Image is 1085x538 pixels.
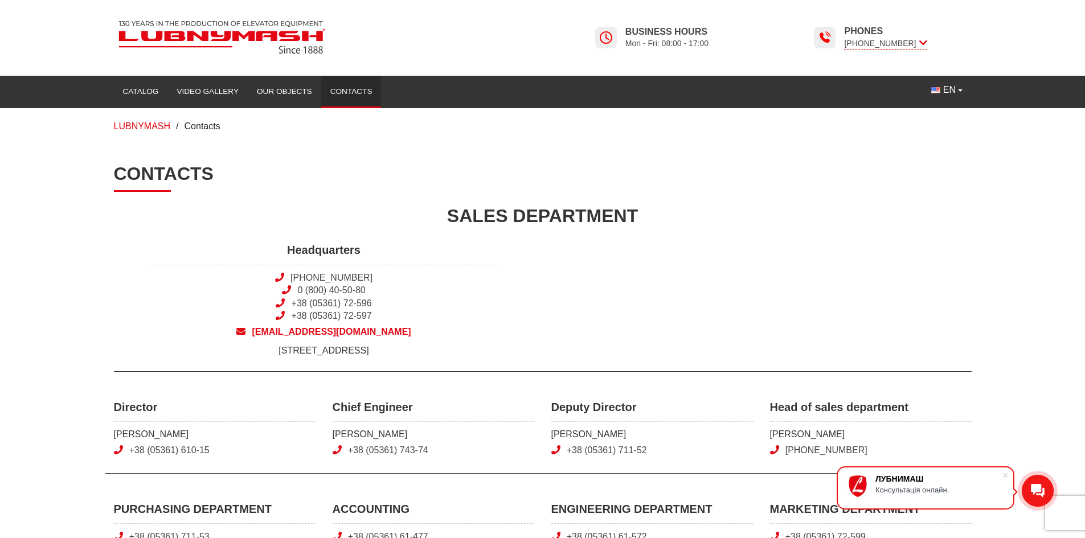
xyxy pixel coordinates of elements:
span: Mon - Fri: 08:00 - 17:00 [625,38,709,49]
span: ACCOUNTING [333,501,534,524]
h1: Contacts [114,163,972,191]
span: Head of sales department [770,399,972,422]
span: Chief Engineer [333,399,534,422]
span: [PERSON_NAME] [333,428,534,441]
a: +38 (05361) 711-52 [567,445,647,455]
img: Lubnymash time icon [599,31,613,44]
a: +38 (05361) 610-15 [129,445,210,455]
span: [STREET_ADDRESS] [151,344,497,357]
a: [PHONE_NUMBER] [290,273,372,282]
div: Консультація онлайн. [875,486,1002,494]
span: [PERSON_NAME] [551,428,753,441]
a: +38 (05361) 72-597 [292,311,372,321]
a: [EMAIL_ADDRESS][DOMAIN_NAME] [151,326,497,338]
span: ENGINEERING DEPARTMENT [551,501,753,524]
span: [PHONE_NUMBER] [844,38,927,50]
span: Headquarters [151,242,497,265]
a: Our objects [248,79,321,104]
img: Lubnymash time icon [818,31,832,44]
a: 0 (800) 40-50-80 [298,285,366,295]
span: [PERSON_NAME] [114,428,316,441]
a: +38 (05361) 72-596 [292,298,372,308]
button: EN [922,79,971,101]
a: Contacts [321,79,382,104]
span: / [176,121,178,131]
a: Catalog [114,79,168,104]
span: MARKETING DEPARTMENT [770,501,972,524]
a: +38 (05361) 743-74 [348,445,428,455]
span: Director [114,399,316,422]
img: English [931,87,940,93]
span: PURCHASING DEPARTMENT [114,501,316,524]
a: Video gallery [167,79,248,104]
span: EN [943,84,956,96]
span: Business hours [625,26,709,38]
a: LUBNYMASH [114,121,171,131]
span: [PERSON_NAME] [770,428,972,441]
img: Lubnymash [114,16,330,59]
span: Deputy Director [551,399,753,422]
a: [PHONE_NUMBER] [785,445,867,455]
span: Contacts [185,121,220,131]
div: ЛУБНИМАШ [875,474,1002,483]
span: Phones [844,25,927,38]
div: SALES DEPARTMENT [114,203,972,229]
